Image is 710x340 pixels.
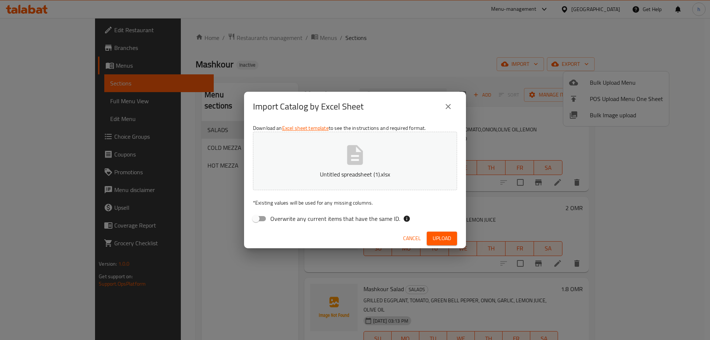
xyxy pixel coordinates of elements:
[244,121,466,229] div: Download an to see the instructions and required format.
[253,101,364,112] h2: Import Catalog by Excel Sheet
[427,232,457,245] button: Upload
[270,214,400,223] span: Overwrite any current items that have the same ID.
[264,170,446,179] p: Untitled spreadsheet (1).xlsx
[403,215,410,222] svg: If the overwrite option isn't selected, then the items that match an existing ID will be ignored ...
[282,123,329,133] a: Excel sheet template
[403,234,421,243] span: Cancel
[253,199,457,206] p: Existing values will be used for any missing columns.
[253,132,457,190] button: Untitled spreadsheet (1).xlsx
[400,232,424,245] button: Cancel
[433,234,451,243] span: Upload
[439,98,457,115] button: close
